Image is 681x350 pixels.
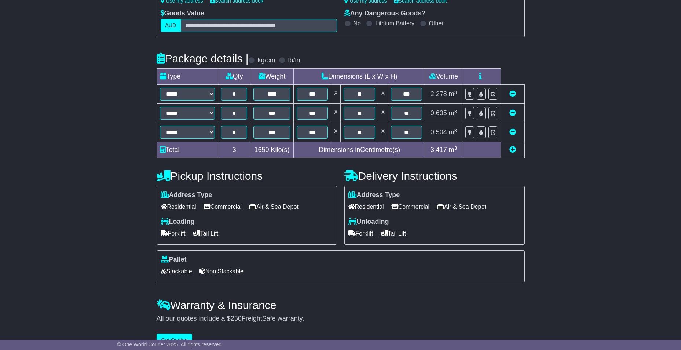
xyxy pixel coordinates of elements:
[157,334,193,347] button: Get Quotes
[204,201,242,212] span: Commercial
[391,201,429,212] span: Commercial
[161,201,196,212] span: Residential
[454,128,457,133] sup: 3
[293,142,425,158] td: Dimensions in Centimetre(s)
[378,85,388,104] td: x
[348,201,384,212] span: Residential
[437,201,486,212] span: Air & Sea Depot
[431,109,447,117] span: 0.635
[218,69,250,85] td: Qty
[293,69,425,85] td: Dimensions (L x W x H)
[117,342,223,347] span: © One World Courier 2025. All rights reserved.
[431,128,447,136] span: 0.504
[454,90,457,95] sup: 3
[431,90,447,98] span: 2.278
[378,123,388,142] td: x
[354,20,361,27] label: No
[449,146,457,153] span: m
[161,266,192,277] span: Stackable
[249,201,299,212] span: Air & Sea Depot
[431,146,447,153] span: 3.417
[331,85,341,104] td: x
[157,299,525,311] h4: Warranty & Insurance
[509,90,516,98] a: Remove this item
[257,56,275,65] label: kg/cm
[161,256,187,264] label: Pallet
[250,142,294,158] td: Kilo(s)
[449,128,457,136] span: m
[344,170,525,182] h4: Delivery Instructions
[161,191,212,199] label: Address Type
[250,69,294,85] td: Weight
[344,10,426,18] label: Any Dangerous Goods?
[199,266,244,277] span: Non Stackable
[231,315,242,322] span: 250
[157,69,218,85] td: Type
[255,146,269,153] span: 1650
[454,109,457,114] sup: 3
[157,142,218,158] td: Total
[348,228,373,239] span: Forklift
[378,104,388,123] td: x
[157,170,337,182] h4: Pickup Instructions
[331,104,341,123] td: x
[161,10,204,18] label: Goods Value
[218,142,250,158] td: 3
[157,52,249,65] h4: Package details |
[509,128,516,136] a: Remove this item
[449,90,457,98] span: m
[161,19,181,32] label: AUD
[425,69,462,85] td: Volume
[429,20,444,27] label: Other
[381,228,406,239] span: Tail Lift
[509,146,516,153] a: Add new item
[157,315,525,323] div: All our quotes include a $ FreightSafe warranty.
[375,20,414,27] label: Lithium Battery
[449,109,457,117] span: m
[331,123,341,142] td: x
[348,218,389,226] label: Unloading
[288,56,300,65] label: lb/in
[509,109,516,117] a: Remove this item
[454,145,457,151] sup: 3
[161,228,186,239] span: Forklift
[161,218,195,226] label: Loading
[193,228,219,239] span: Tail Lift
[348,191,400,199] label: Address Type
